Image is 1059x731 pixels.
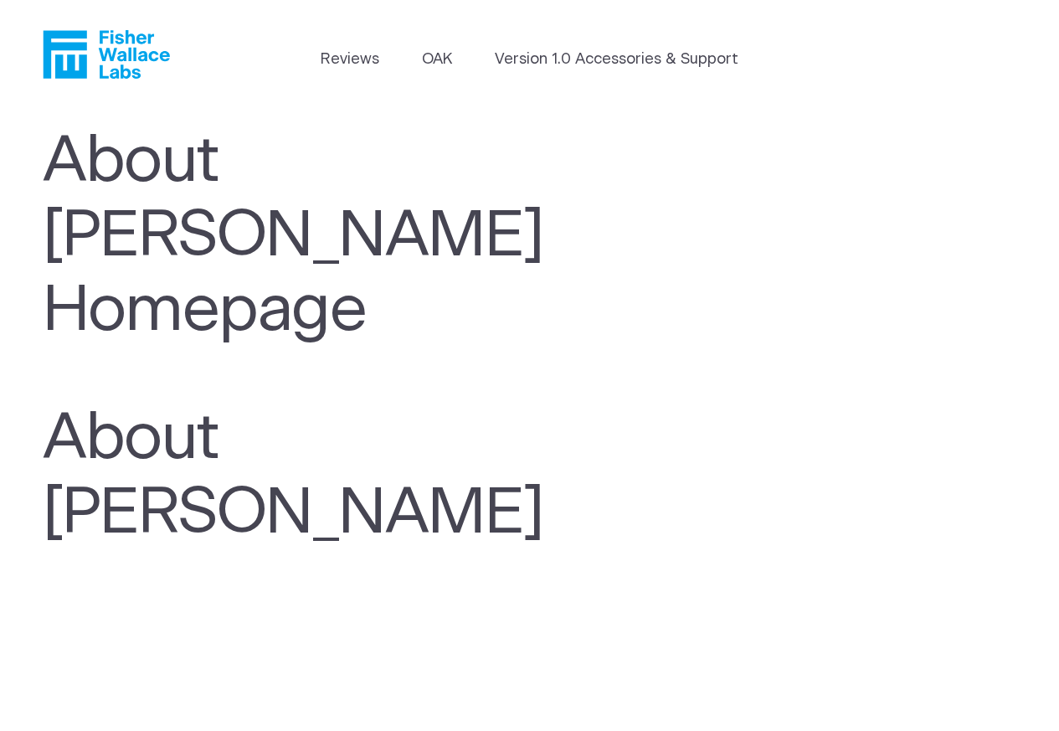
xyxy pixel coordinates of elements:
[43,124,712,347] h1: About [PERSON_NAME] Homepage
[43,401,712,550] h1: About [PERSON_NAME]
[43,30,170,79] a: Fisher Wallace
[321,49,379,71] a: Reviews
[422,49,452,71] a: OAK
[495,49,738,71] a: Version 1.0 Accessories & Support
